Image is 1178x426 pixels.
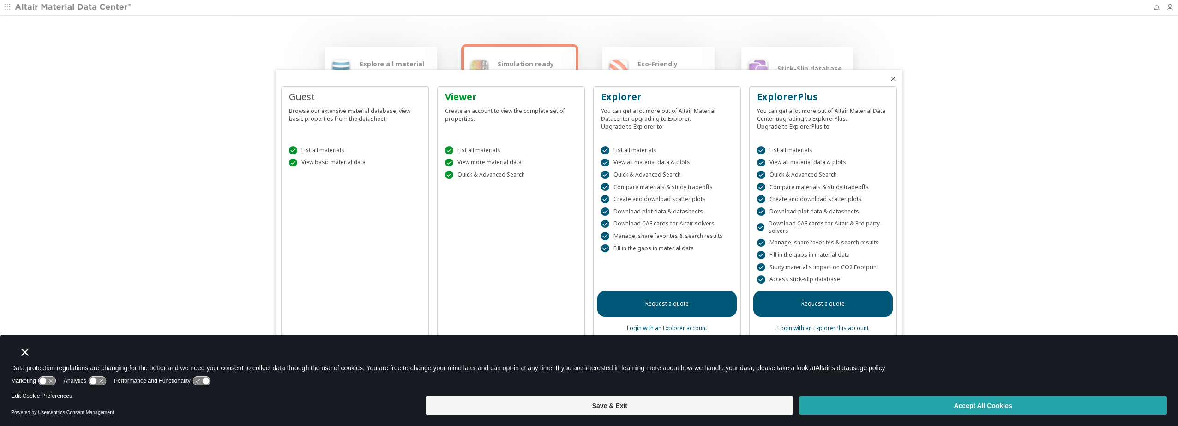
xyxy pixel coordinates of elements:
div: You can get a lot more out of Altair Material Datacenter upgrading to Explorer. Upgrade to Explor... [601,103,733,130]
div:  [757,159,765,167]
div: Download plot data & datasheets [601,207,733,216]
div:  [445,146,453,154]
div: Create and download scatter plots [601,195,733,203]
div:  [601,159,609,167]
div:  [601,195,609,203]
div: Create an account to view the complete set of properties. [445,103,577,123]
div:  [757,263,765,272]
div:  [445,171,453,179]
div: List all materials [757,146,889,154]
div:  [601,244,609,253]
div:  [757,195,765,203]
div:  [757,183,765,191]
div: ExplorerPlus [757,90,889,103]
div:  [601,146,609,154]
div:  [757,171,765,179]
div:  [601,232,609,240]
div: Study material's impact on CO2 Footprint [757,263,889,272]
div: View more material data [445,159,577,167]
div:  [289,159,297,167]
div:  [601,171,609,179]
a: Login with an Explorer account [627,324,707,332]
div: Create and download scatter plots [757,195,889,203]
div: Quick & Advanced Search [445,171,577,179]
div:  [757,275,765,284]
div: You can get a lot more out of Altair Material Data Center upgrading to ExplorerPlus. Upgrade to E... [757,103,889,130]
div:  [445,159,453,167]
div: Quick & Advanced Search [757,171,889,179]
div:  [757,239,765,247]
div: Guest [289,90,421,103]
div: Manage, share favorites & search results [757,239,889,247]
button: Close [890,75,897,83]
div: Browse our extensive material database, view basic properties from the datasheet. [289,103,421,123]
div: List all materials [601,146,733,154]
div: List all materials [289,146,421,154]
div:  [757,251,765,259]
a: Request a quote [597,291,737,317]
div:  [601,183,609,191]
div:  [601,220,609,228]
div: View basic material data [289,159,421,167]
div: Fill in the gaps in material data [757,251,889,259]
div: Quick & Advanced Search [601,171,733,179]
div:  [757,146,765,154]
div: Compare materials & study tradeoffs [601,183,733,191]
div:  [601,207,609,216]
div: Manage, share favorites & search results [601,232,733,240]
div:  [757,207,765,216]
div: Fill in the gaps in material data [601,244,733,253]
div: Access stick-slip database [757,275,889,284]
div: Compare materials & study tradeoffs [757,183,889,191]
div: Download CAE cards for Altair solvers [601,220,733,228]
div: View all material data & plots [601,159,733,167]
div: List all materials [445,146,577,154]
div: Viewer [445,90,577,103]
a: Login with an ExplorerPlus account [777,324,869,332]
div: Download CAE cards for Altair & 3rd party solvers [757,220,889,235]
div: View all material data & plots [757,159,889,167]
a: Request a quote [753,291,893,317]
div:  [289,146,297,154]
div:  [757,223,764,231]
div: Download plot data & datasheets [757,207,889,216]
div: Explorer [601,90,733,103]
